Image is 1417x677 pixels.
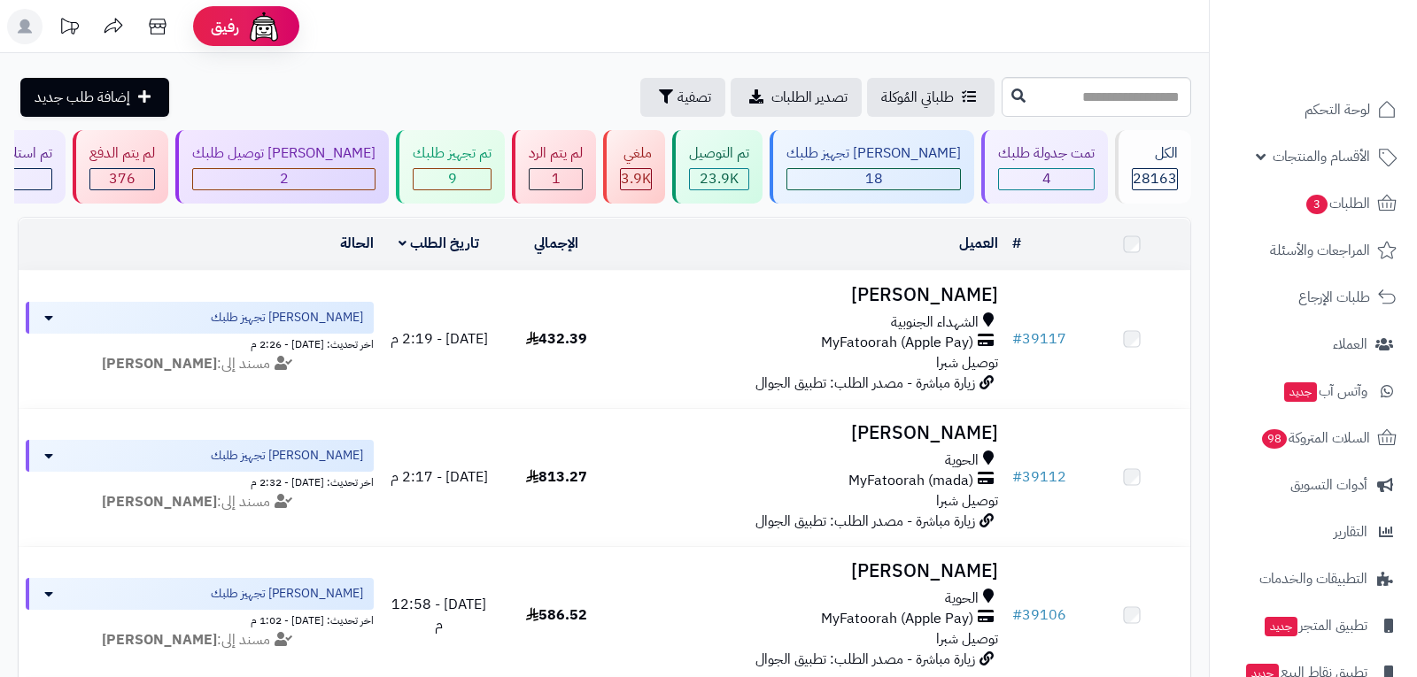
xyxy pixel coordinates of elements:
span: جديد [1265,617,1297,636]
span: التطبيقات والخدمات [1259,566,1367,591]
a: أدوات التسويق [1220,464,1406,506]
span: 23.9K [700,168,739,189]
span: طلبات الإرجاع [1298,285,1370,310]
a: التطبيقات والخدمات [1220,558,1406,600]
div: 4 [999,169,1094,189]
span: 98 [1262,429,1287,449]
span: 1 [552,168,561,189]
a: لوحة التحكم [1220,88,1406,131]
div: مسند إلى: [12,354,387,374]
div: 18 [787,169,960,189]
div: 23886 [690,169,748,189]
h3: [PERSON_NAME] [622,285,998,305]
button: تصفية [640,78,725,117]
span: توصيل شبرا [936,490,998,512]
span: [DATE] - 2:17 م [391,466,488,488]
a: السلات المتروكة98 [1220,417,1406,459]
a: طلباتي المُوكلة [867,78,995,117]
a: الإجمالي [534,233,578,254]
span: الطلبات [1305,191,1370,216]
a: الكل28163 [1111,130,1195,204]
div: اخر تحديث: [DATE] - 2:32 م [26,472,374,490]
a: طلبات الإرجاع [1220,276,1406,319]
span: 376 [109,168,136,189]
strong: [PERSON_NAME] [102,629,217,650]
div: مسند إلى: [12,630,387,650]
a: إضافة طلب جديد [20,78,169,117]
div: 376 [90,169,154,189]
span: تطبيق المتجر [1263,613,1367,638]
a: الطلبات3 [1220,182,1406,225]
span: 3 [1306,195,1328,214]
div: 3866 [621,169,651,189]
span: [PERSON_NAME] تجهيز طلبك [211,585,363,603]
a: تصدير الطلبات [731,78,862,117]
div: ملغي [620,143,652,164]
span: طلباتي المُوكلة [881,87,954,108]
span: # [1012,604,1022,626]
a: لم يتم الدفع 376 [69,130,172,204]
span: 586.52 [526,604,587,626]
span: 813.27 [526,466,587,488]
a: # [1012,233,1021,254]
div: اخر تحديث: [DATE] - 2:26 م [26,334,374,352]
a: الحالة [340,233,374,254]
div: تمت جدولة طلبك [998,143,1095,164]
strong: [PERSON_NAME] [102,353,217,374]
span: زيارة مباشرة - مصدر الطلب: تطبيق الجوال [755,649,975,670]
span: MyFatoorah (mada) [848,471,973,491]
span: الحوية [945,450,979,471]
a: ملغي 3.9K [600,130,669,204]
div: لم يتم الرد [529,143,583,164]
span: [DATE] - 12:58 م [391,594,486,635]
span: التقارير [1334,519,1367,544]
span: تصفية [678,87,711,108]
div: [PERSON_NAME] تجهيز طلبك [786,143,961,164]
span: 9 [448,168,457,189]
span: 432.39 [526,328,587,350]
span: [PERSON_NAME] تجهيز طلبك [211,309,363,327]
span: 2 [280,168,289,189]
div: اخر تحديث: [DATE] - 1:02 م [26,610,374,628]
span: 18 [865,168,883,189]
span: إضافة طلب جديد [35,87,130,108]
span: العملاء [1333,332,1367,357]
a: تم تجهيز طلبك 9 [392,130,508,204]
span: السلات المتروكة [1260,426,1370,450]
img: logo-2.png [1297,48,1400,85]
a: العميل [959,233,998,254]
span: الشهداء الجنوبية [891,312,979,333]
strong: [PERSON_NAME] [102,491,217,512]
a: #39112 [1012,466,1066,488]
span: زيارة مباشرة - مصدر الطلب: تطبيق الجوال [755,373,975,394]
div: 2 [193,169,375,189]
h3: [PERSON_NAME] [622,423,998,443]
img: ai-face.png [246,9,282,44]
a: تمت جدولة طلبك 4 [978,130,1111,204]
span: 4 [1042,168,1051,189]
div: الكل [1132,143,1178,164]
a: وآتس آبجديد [1220,370,1406,412]
span: [DATE] - 2:19 م [391,328,488,350]
span: 3.9K [621,168,651,189]
span: # [1012,466,1022,488]
a: [PERSON_NAME] تجهيز طلبك 18 [766,130,978,204]
div: تم التوصيل [689,143,749,164]
a: #39117 [1012,328,1066,350]
a: #39106 [1012,604,1066,626]
span: جديد [1284,382,1317,402]
h3: [PERSON_NAME] [622,561,998,581]
span: وآتس آب [1282,379,1367,404]
span: 28163 [1133,168,1177,189]
span: لوحة التحكم [1305,97,1370,122]
span: رفيق [211,16,239,37]
a: تاريخ الطلب [399,233,479,254]
span: الأقسام والمنتجات [1273,144,1370,169]
a: العملاء [1220,323,1406,365]
span: المراجعات والأسئلة [1270,238,1370,263]
span: # [1012,328,1022,350]
div: 1 [530,169,582,189]
div: تم تجهيز طلبك [413,143,492,164]
span: MyFatoorah (Apple Pay) [821,333,973,353]
span: تصدير الطلبات [771,87,848,108]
